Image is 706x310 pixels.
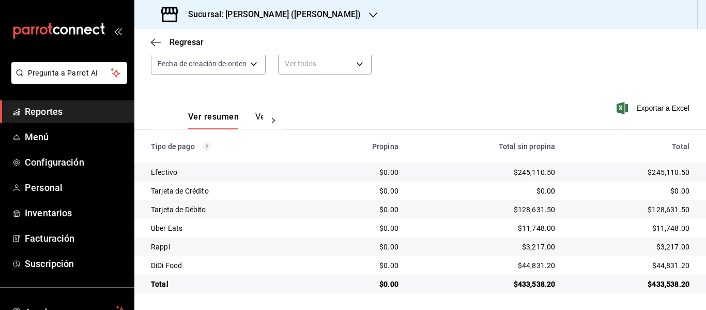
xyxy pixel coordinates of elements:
[323,260,398,271] div: $0.00
[180,8,361,21] h3: Sucursal: [PERSON_NAME] ([PERSON_NAME])
[572,223,689,233] div: $11,748.00
[572,242,689,252] div: $3,217.00
[25,130,126,144] span: Menú
[151,279,306,289] div: Total
[25,206,126,220] span: Inventarios
[25,231,126,245] span: Facturación
[25,105,126,119] span: Reportes
[415,142,555,151] div: Total sin propina
[415,167,555,178] div: $245,110.50
[572,167,689,178] div: $245,110.50
[151,37,204,47] button: Regresar
[278,53,372,75] div: Ver todos
[255,112,294,129] button: Ver pagos
[323,223,398,233] div: $0.00
[188,112,239,129] button: Ver resumen
[572,142,689,151] div: Total
[25,155,126,169] span: Configuración
[572,279,689,289] div: $433,538.20
[572,260,689,271] div: $44,831.20
[151,223,306,233] div: Uber Eats
[415,223,555,233] div: $11,748.00
[415,186,555,196] div: $0.00
[188,112,263,129] div: navigation tabs
[114,27,122,35] button: open_drawer_menu
[151,186,306,196] div: Tarjeta de Crédito
[158,58,247,69] span: Fecha de creación de orden
[170,37,204,47] span: Regresar
[323,186,398,196] div: $0.00
[28,68,111,79] span: Pregunta a Parrot AI
[25,257,126,271] span: Suscripción
[415,204,555,215] div: $128,631.50
[415,279,555,289] div: $433,538.20
[323,142,398,151] div: Propina
[323,167,398,178] div: $0.00
[323,204,398,215] div: $0.00
[11,62,127,84] button: Pregunta a Parrot AI
[25,181,126,195] span: Personal
[203,143,210,150] svg: Los pagos realizados con Pay y otras terminales son montos brutos.
[323,279,398,289] div: $0.00
[323,242,398,252] div: $0.00
[619,102,689,114] button: Exportar a Excel
[572,204,689,215] div: $128,631.50
[151,260,306,271] div: DiDi Food
[415,260,555,271] div: $44,831.20
[7,75,127,86] a: Pregunta a Parrot AI
[415,242,555,252] div: $3,217.00
[151,204,306,215] div: Tarjeta de Débito
[572,186,689,196] div: $0.00
[151,167,306,178] div: Efectivo
[151,242,306,252] div: Rappi
[151,142,306,151] div: Tipo de pago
